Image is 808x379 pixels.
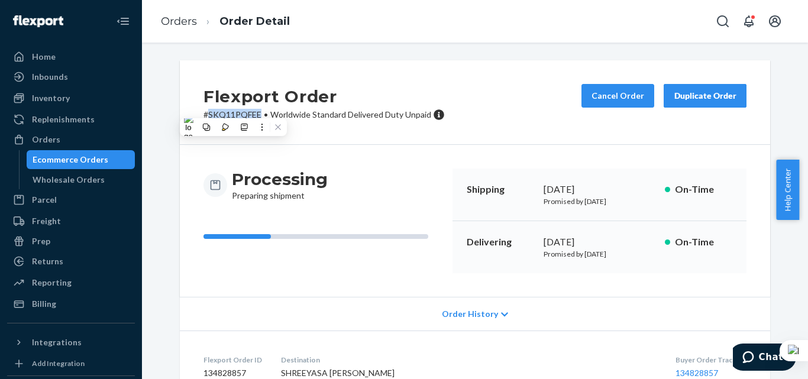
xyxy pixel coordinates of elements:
a: Add Integration [7,357,135,371]
a: Returns [7,252,135,271]
a: Orders [161,15,197,28]
div: Returns [32,255,63,267]
a: Home [7,47,135,66]
button: Open Search Box [711,9,735,33]
div: Duplicate Order [674,90,736,102]
p: Delivering [467,235,534,249]
a: Freight [7,212,135,231]
button: Open account menu [763,9,787,33]
div: Integrations [32,336,82,348]
span: Order History [442,308,498,320]
div: Home [32,51,56,63]
div: Preparing shipment [232,169,328,202]
div: Replenishments [32,114,95,125]
a: Replenishments [7,110,135,129]
a: Inventory [7,89,135,108]
div: Inventory [32,92,70,104]
a: 134828857 [676,368,718,378]
div: [DATE] [544,235,655,249]
p: Promised by [DATE] [544,196,655,206]
dt: Destination [281,355,657,365]
p: Shipping [467,183,534,196]
a: Reporting [7,273,135,292]
div: [DATE] [544,183,655,196]
div: Billing [32,298,56,310]
dt: Buyer Order Tracking [676,355,746,365]
div: Ecommerce Orders [33,154,108,166]
iframe: Opens a widget where you can chat to one of our agents [733,344,796,373]
button: Open notifications [737,9,761,33]
a: Prep [7,232,135,251]
a: Wholesale Orders [27,170,135,189]
span: Worldwide Standard Delivered Duty Unpaid [270,109,431,119]
div: Inbounds [32,71,68,83]
p: Promised by [DATE] [544,249,655,259]
h2: Flexport Order [203,84,445,109]
button: Help Center [776,160,799,220]
p: On-Time [675,235,732,249]
button: Integrations [7,333,135,352]
dt: Flexport Order ID [203,355,262,365]
dd: 134828857 [203,367,262,379]
a: Order Detail [219,15,290,28]
div: Orders [32,134,60,145]
ol: breadcrumbs [151,4,299,39]
div: Freight [32,215,61,227]
span: • [264,109,268,119]
a: Orders [7,130,135,149]
button: Close Navigation [111,9,135,33]
div: Add Integration [32,358,85,368]
a: Inbounds [7,67,135,86]
div: Prep [32,235,50,247]
a: Ecommerce Orders [27,150,135,169]
button: Cancel Order [581,84,654,108]
p: # SKQ11PQFEE [203,109,445,121]
div: Parcel [32,194,57,206]
img: Flexport logo [13,15,63,27]
h3: Processing [232,169,328,190]
a: Billing [7,294,135,313]
a: Parcel [7,190,135,209]
div: Wholesale Orders [33,174,105,186]
div: Reporting [32,277,72,289]
p: On-Time [675,183,732,196]
button: Duplicate Order [664,84,746,108]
